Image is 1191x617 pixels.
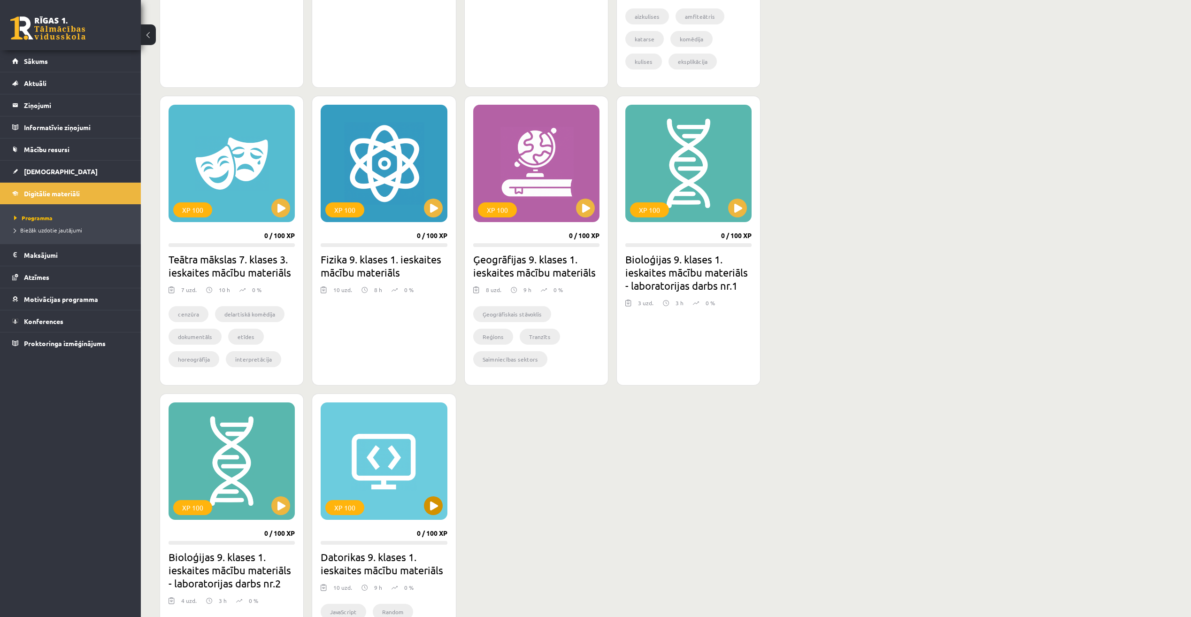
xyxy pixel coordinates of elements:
[630,202,669,217] div: XP 100
[14,226,131,234] a: Biežāk uzdotie jautājumi
[24,339,106,347] span: Proktoringa izmēģinājums
[12,139,129,160] a: Mācību resursi
[14,226,82,234] span: Biežāk uzdotie jautājumi
[473,329,513,345] li: Reģions
[169,351,219,367] li: horeogrāfija
[215,306,284,322] li: delartiskā komēdija
[668,54,717,69] li: eksplikācija
[325,202,364,217] div: XP 100
[169,306,208,322] li: cenzūra
[625,253,752,292] h2: Bioloģijas 9. klases 1. ieskaites mācību materiāls - laboratorijas darbs nr.1
[478,202,517,217] div: XP 100
[24,244,129,266] legend: Maksājumi
[169,329,222,345] li: dokumentāls
[473,253,599,279] h2: Ģeogrāfijas 9. klases 1. ieskaites mācību materiāls
[676,299,684,307] p: 3 h
[24,116,129,138] legend: Informatīvie ziņojumi
[169,253,295,279] h2: Teātra mākslas 7. klases 3. ieskaites mācību materiāls
[12,161,129,182] a: [DEMOGRAPHIC_DATA]
[374,583,382,592] p: 9 h
[14,214,53,222] span: Programma
[12,50,129,72] a: Sākums
[404,583,414,592] p: 0 %
[325,500,364,515] div: XP 100
[228,329,264,345] li: etīdes
[10,16,85,40] a: Rīgas 1. Tālmācības vidusskola
[219,596,227,605] p: 3 h
[24,295,98,303] span: Motivācijas programma
[181,596,197,610] div: 4 uzd.
[12,266,129,288] a: Atzīmes
[24,317,63,325] span: Konferences
[486,285,501,300] div: 8 uzd.
[404,285,414,294] p: 0 %
[321,550,447,577] h2: Datorikas 9. klases 1. ieskaites mācību materiāls
[24,167,98,176] span: [DEMOGRAPHIC_DATA]
[12,332,129,354] a: Proktoringa izmēģinājums
[24,57,48,65] span: Sākums
[12,94,129,116] a: Ziņojumi
[553,285,563,294] p: 0 %
[252,285,261,294] p: 0 %
[706,299,715,307] p: 0 %
[24,273,49,281] span: Atzīmes
[12,72,129,94] a: Aktuāli
[670,31,713,47] li: komēdija
[676,8,724,24] li: amfiteātris
[249,596,258,605] p: 0 %
[625,8,669,24] li: aizkulises
[173,202,212,217] div: XP 100
[625,31,664,47] li: katarse
[12,183,129,204] a: Digitālie materiāli
[219,285,230,294] p: 10 h
[638,299,653,313] div: 3 uzd.
[24,189,80,198] span: Digitālie materiāli
[24,79,46,87] span: Aktuāli
[333,285,352,300] div: 10 uzd.
[226,351,281,367] li: interpretācija
[24,94,129,116] legend: Ziņojumi
[14,214,131,222] a: Programma
[473,306,551,322] li: Ģeogrāfiskais stāvoklis
[173,500,212,515] div: XP 100
[181,285,197,300] div: 7 uzd.
[520,329,560,345] li: Tranzīts
[169,550,295,590] h2: Bioloģijas 9. klases 1. ieskaites mācību materiāls - laboratorijas darbs nr.2
[321,253,447,279] h2: Fizika 9. klases 1. ieskaites mācību materiāls
[12,288,129,310] a: Motivācijas programma
[523,285,531,294] p: 9 h
[625,54,662,69] li: kulises
[333,583,352,597] div: 10 uzd.
[24,145,69,154] span: Mācību resursi
[374,285,382,294] p: 8 h
[12,116,129,138] a: Informatīvie ziņojumi
[12,244,129,266] a: Maksājumi
[12,310,129,332] a: Konferences
[473,351,547,367] li: Saimniecības sektors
